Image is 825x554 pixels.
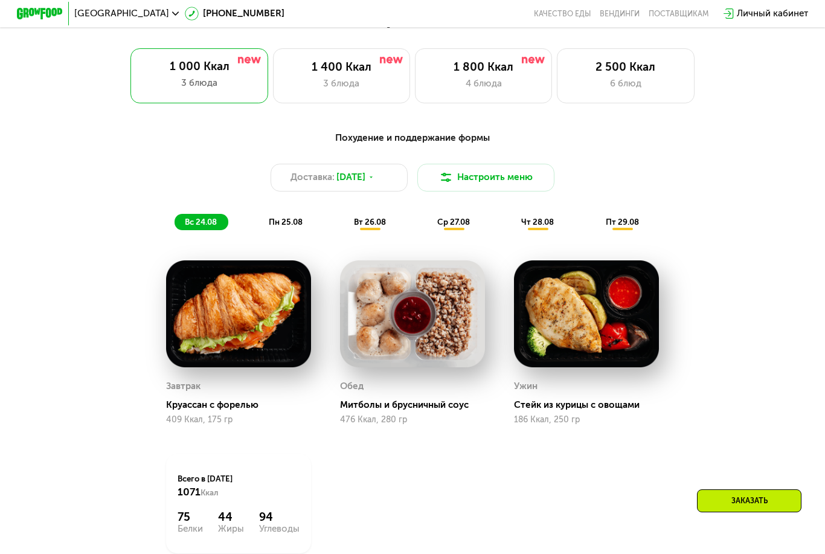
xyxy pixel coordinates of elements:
div: 476 Ккал, 280 гр [340,415,485,425]
button: Настроить меню [417,164,555,192]
div: Стейк из курицы с овощами [514,399,669,411]
div: Круассан с форелью [166,399,321,411]
div: 2 500 Ккал [569,60,682,74]
div: Митболы и брусничный соус [340,399,495,411]
div: Белки [178,524,203,533]
span: 1071 [178,486,201,498]
span: пн 25.08 [269,217,303,227]
span: [DATE] [336,170,365,184]
div: 44 [218,511,244,524]
div: Всего в [DATE] [178,474,300,499]
div: Завтрак [166,378,201,395]
div: 3 блюда [285,77,399,91]
span: пт 29.08 [606,217,639,227]
span: Ккал [201,488,219,497]
span: ср 27.08 [437,217,470,227]
span: чт 28.08 [521,217,554,227]
span: Доставка: [291,170,335,184]
a: [PHONE_NUMBER] [185,7,284,21]
div: 1 400 Ккал [285,60,399,74]
div: 3 блюда [142,76,257,90]
div: 4 блюда [427,77,541,91]
a: Вендинги [600,9,640,18]
div: 1 800 Ккал [427,60,541,74]
div: 409 Ккал, 175 гр [166,415,311,425]
div: Обед [340,378,364,395]
div: Личный кабинет [737,7,808,21]
span: вс 24.08 [185,217,217,227]
div: Углеводы [259,524,300,533]
div: Похудение и поддержание формы [73,131,751,146]
div: поставщикам [649,9,708,18]
span: вт 26.08 [354,217,386,227]
div: Жиры [218,524,244,533]
div: 1 000 Ккал [142,60,257,74]
div: 6 блюд [569,77,682,91]
span: [GEOGRAPHIC_DATA] [74,9,169,18]
div: 186 Ккал, 250 гр [514,415,659,425]
div: Заказать [697,489,801,512]
div: Ужин [514,378,538,395]
div: 75 [178,511,203,524]
div: 94 [259,511,300,524]
a: Качество еды [534,9,591,18]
